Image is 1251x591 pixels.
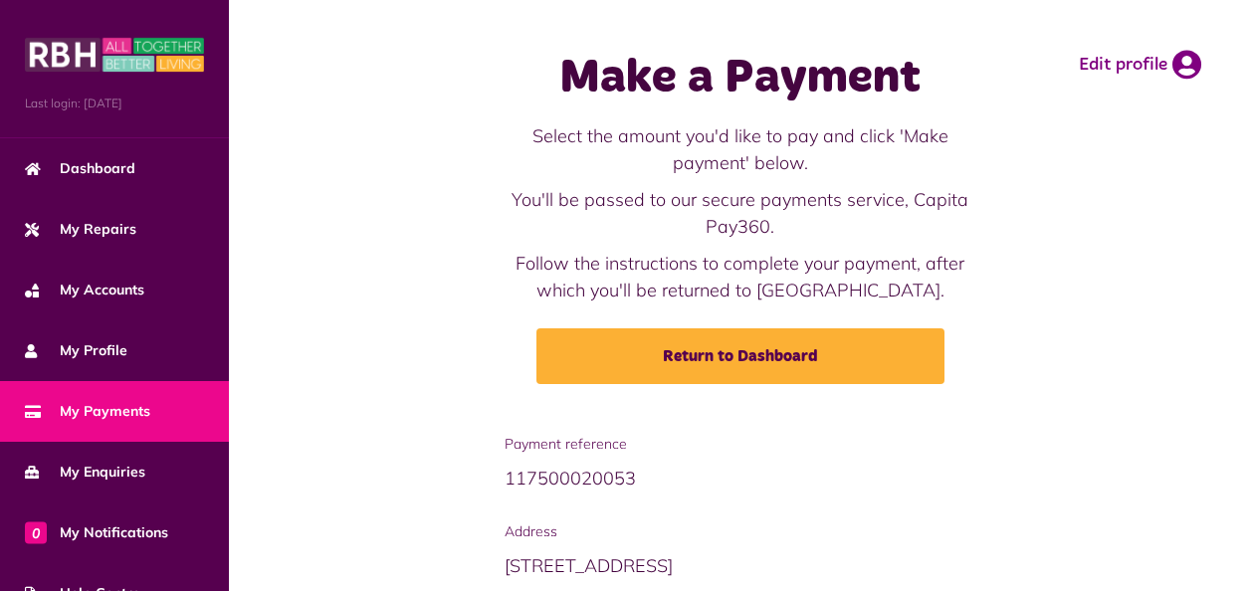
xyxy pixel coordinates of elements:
[1079,50,1201,80] a: Edit profile
[25,462,145,483] span: My Enquiries
[505,467,636,490] span: 117500020053
[25,280,144,300] span: My Accounts
[25,95,204,112] span: Last login: [DATE]
[536,328,944,384] a: Return to Dashboard
[25,158,135,179] span: Dashboard
[25,340,127,361] span: My Profile
[25,521,47,543] span: 0
[505,434,976,455] span: Payment reference
[505,122,976,176] p: Select the amount you'd like to pay and click 'Make payment' below.
[25,35,204,75] img: MyRBH
[505,186,976,240] p: You'll be passed to our secure payments service, Capita Pay360.
[505,521,976,542] span: Address
[25,522,168,543] span: My Notifications
[505,250,976,303] p: Follow the instructions to complete your payment, after which you'll be returned to [GEOGRAPHIC_D...
[25,401,150,422] span: My Payments
[505,50,976,107] h1: Make a Payment
[25,219,136,240] span: My Repairs
[505,554,673,577] span: [STREET_ADDRESS]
